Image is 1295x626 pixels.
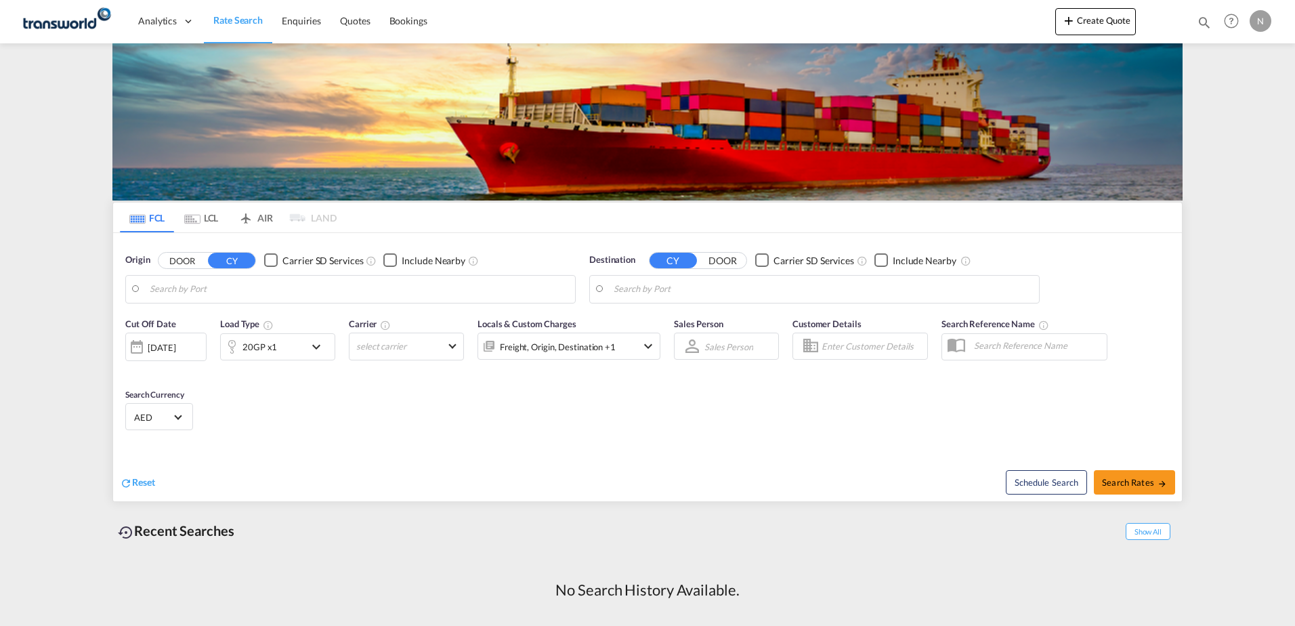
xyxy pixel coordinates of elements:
button: CY [208,253,255,268]
div: Freight Origin Destination Factory Stuffingicon-chevron-down [477,333,660,360]
md-datepicker: Select [125,360,135,378]
md-icon: Your search will be saved by the below given name [1038,320,1049,331]
span: Locals & Custom Charges [477,318,576,329]
md-tab-item: FCL [120,203,174,232]
button: CY [650,253,697,268]
span: Enquiries [282,15,321,26]
md-pagination-wrapper: Use the left and right arrow keys to navigate between tabs [120,203,337,232]
span: Load Type [220,318,274,329]
md-checkbox: Checkbox No Ink [755,253,854,268]
md-icon: icon-refresh [120,477,132,489]
span: Show All [1126,523,1170,540]
div: Freight Origin Destination Factory Stuffing [500,337,616,356]
button: DOOR [699,253,746,268]
div: Help [1220,9,1250,34]
md-icon: icon-airplane [238,210,254,220]
div: 20GP x1icon-chevron-down [220,333,335,360]
md-checkbox: Checkbox No Ink [264,253,363,268]
md-icon: icon-magnify [1197,15,1212,30]
div: Origin DOOR CY Checkbox No InkUnchecked: Search for CY (Container Yard) services for all selected... [113,233,1182,501]
md-select: Sales Person [703,337,755,356]
md-icon: Unchecked: Ignores neighbouring ports when fetching rates.Checked : Includes neighbouring ports w... [960,255,971,266]
span: Quotes [340,15,370,26]
input: Search Reference Name [967,335,1107,356]
input: Search by Port [614,279,1032,299]
div: [DATE] [148,341,175,354]
input: Search by Port [150,279,568,299]
div: 20GP x1 [242,337,277,356]
span: Cut Off Date [125,318,176,329]
span: Customer Details [792,318,861,329]
div: Carrier SD Services [773,254,854,268]
div: [DATE] [125,333,207,361]
span: Analytics [138,14,177,28]
div: Include Nearby [402,254,465,268]
md-icon: icon-information-outline [263,320,274,331]
div: Include Nearby [893,254,956,268]
md-icon: The selected Trucker/Carrierwill be displayed in the rate results If the rates are from another f... [380,320,391,331]
md-icon: Unchecked: Ignores neighbouring ports when fetching rates.Checked : Includes neighbouring ports w... [468,255,479,266]
md-checkbox: Checkbox No Ink [383,253,465,268]
md-checkbox: Checkbox No Ink [874,253,956,268]
button: Note: By default Schedule search will only considerorigin ports, destination ports and cut off da... [1006,470,1087,495]
span: Origin [125,253,150,267]
div: N [1250,10,1271,32]
span: Bookings [389,15,427,26]
button: DOOR [158,253,206,268]
span: Rate Search [213,14,263,26]
div: Carrier SD Services [282,254,363,268]
div: Recent Searches [112,516,240,546]
md-tab-item: LCL [174,203,228,232]
md-icon: Unchecked: Search for CY (Container Yard) services for all selected carriers.Checked : Search for... [366,255,377,266]
span: Carrier [349,318,391,329]
md-icon: icon-plus 400-fg [1061,12,1077,28]
img: f753ae806dec11f0841701cdfdf085c0.png [20,6,112,37]
md-icon: Unchecked: Search for CY (Container Yard) services for all selected carriers.Checked : Search for... [857,255,868,266]
span: AED [134,411,172,423]
span: Search Currency [125,390,184,400]
span: Search Reference Name [941,318,1049,329]
md-tab-item: AIR [228,203,282,232]
span: Search Rates [1102,477,1167,488]
div: icon-refreshReset [120,476,155,491]
span: Destination [589,253,635,267]
div: icon-magnify [1197,15,1212,35]
div: No Search History Available. [555,580,739,601]
md-icon: icon-chevron-down [308,339,331,355]
md-icon: icon-chevron-down [640,338,656,354]
span: Reset [132,476,155,488]
input: Enter Customer Details [822,336,923,356]
md-icon: icon-arrow-right [1158,479,1167,488]
md-select: Select Currency: د.إ AEDUnited Arab Emirates Dirham [133,407,186,427]
button: icon-plus 400-fgCreate Quote [1055,8,1136,35]
img: LCL+%26+FCL+BACKGROUND.png [112,43,1183,201]
md-icon: icon-backup-restore [118,524,134,541]
button: Search Ratesicon-arrow-right [1094,470,1175,495]
span: Help [1220,9,1243,33]
span: Sales Person [674,318,723,329]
